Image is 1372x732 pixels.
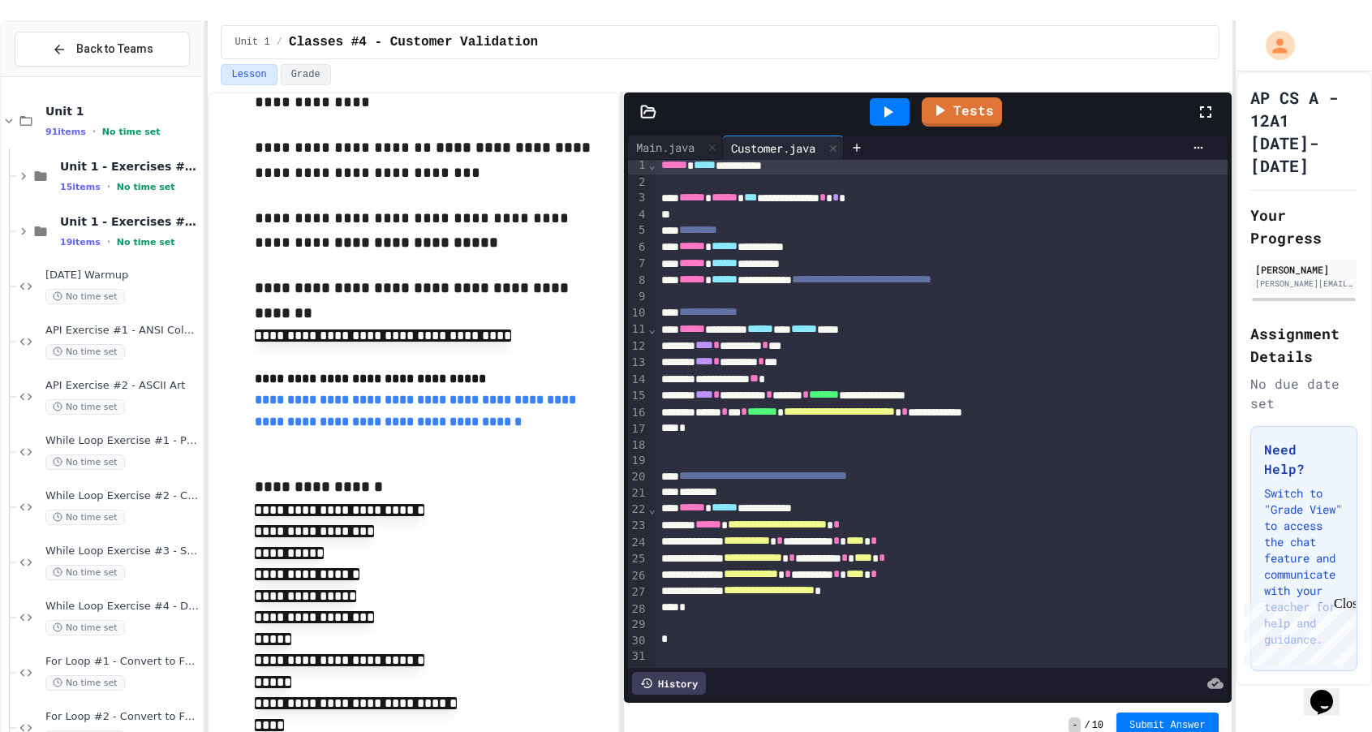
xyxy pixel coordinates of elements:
[60,159,200,174] span: Unit 1 - Exercises #1-15
[60,237,101,248] span: 19 items
[277,36,282,49] span: /
[1255,278,1353,290] div: [PERSON_NAME][EMAIL_ADDRESS][DOMAIN_NAME]
[60,182,101,192] span: 15 items
[628,239,648,256] div: 6
[628,453,648,469] div: 19
[628,518,648,534] div: 23
[234,36,269,49] span: Unit 1
[1092,719,1103,732] span: 10
[1264,485,1344,648] p: Switch to "Grade View" to access the chat feature and communicate with your teacher for help and ...
[15,32,190,67] button: Back to Teams
[628,535,648,551] div: 24
[628,633,648,649] div: 30
[45,600,200,614] span: While Loop Exercise #4 - Digit Counter
[1255,262,1353,277] div: [PERSON_NAME]
[628,584,648,601] div: 27
[117,237,175,248] span: No time set
[1249,27,1299,64] div: My Account
[45,655,200,669] span: For Loop #1 - Convert to For Loop
[45,127,86,137] span: 91 items
[45,289,125,304] span: No time set
[628,551,648,567] div: 25
[45,565,125,580] span: No time set
[628,139,703,156] div: Main.java
[45,710,200,724] span: For Loop #2 - Convert to For Loop (Advanced)
[45,545,200,558] span: While Loop Exercise #3 - Sum Until Zero
[45,399,125,415] span: No time set
[628,502,648,518] div: 22
[628,157,648,174] div: 1
[628,469,648,485] div: 20
[45,620,125,635] span: No time set
[45,454,125,470] span: No time set
[45,104,200,118] span: Unit 1
[1250,86,1357,177] h1: AP CS A - 12A1 [DATE]-[DATE]
[92,125,96,138] span: •
[647,322,656,335] span: Fold line
[45,434,200,448] span: While Loop Exercise #1 - Print all numbers
[1084,719,1090,732] span: /
[628,421,648,437] div: 17
[76,41,153,58] span: Back to Teams
[45,675,125,691] span: No time set
[628,273,648,289] div: 8
[922,97,1002,127] a: Tests
[628,617,648,633] div: 29
[628,372,648,388] div: 14
[628,355,648,371] div: 13
[628,485,648,502] div: 21
[45,489,200,503] span: While Loop Exercise #2 - Countdown
[628,256,648,272] div: 7
[1264,440,1344,479] h3: Need Help?
[45,269,200,282] span: [DATE] Warmup
[628,321,648,338] div: 11
[628,648,648,665] div: 31
[628,388,648,404] div: 15
[628,207,648,223] div: 4
[628,601,648,618] div: 28
[723,140,824,157] div: Customer.java
[628,190,648,206] div: 3
[281,64,331,85] button: Grade
[647,502,656,515] span: Fold line
[628,338,648,355] div: 12
[102,127,161,137] span: No time set
[45,379,200,393] span: API Exercise #2 - ASCII Art
[628,289,648,305] div: 9
[45,510,125,525] span: No time set
[45,344,125,360] span: No time set
[628,568,648,584] div: 26
[107,180,110,193] span: •
[45,324,200,338] span: API Exercise #1 - ANSI Colors
[1250,322,1357,368] h2: Assignment Details
[628,222,648,239] div: 5
[1304,667,1356,716] iframe: chat widget
[628,305,648,321] div: 10
[628,437,648,454] div: 18
[1237,596,1356,665] iframe: chat widget
[1250,374,1357,413] div: No due date set
[221,64,277,85] button: Lesson
[6,6,112,103] div: Chat with us now!Close
[647,158,656,171] span: Fold line
[628,405,648,421] div: 16
[628,174,648,191] div: 2
[107,235,110,248] span: •
[289,32,538,52] span: Classes #4 - Customer Validation
[628,136,723,160] div: Main.java
[117,182,175,192] span: No time set
[1250,204,1357,249] h2: Your Progress
[1129,719,1206,732] span: Submit Answer
[60,214,200,229] span: Unit 1 - Exercises #16-34
[632,672,706,695] div: History
[723,136,844,160] div: Customer.java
